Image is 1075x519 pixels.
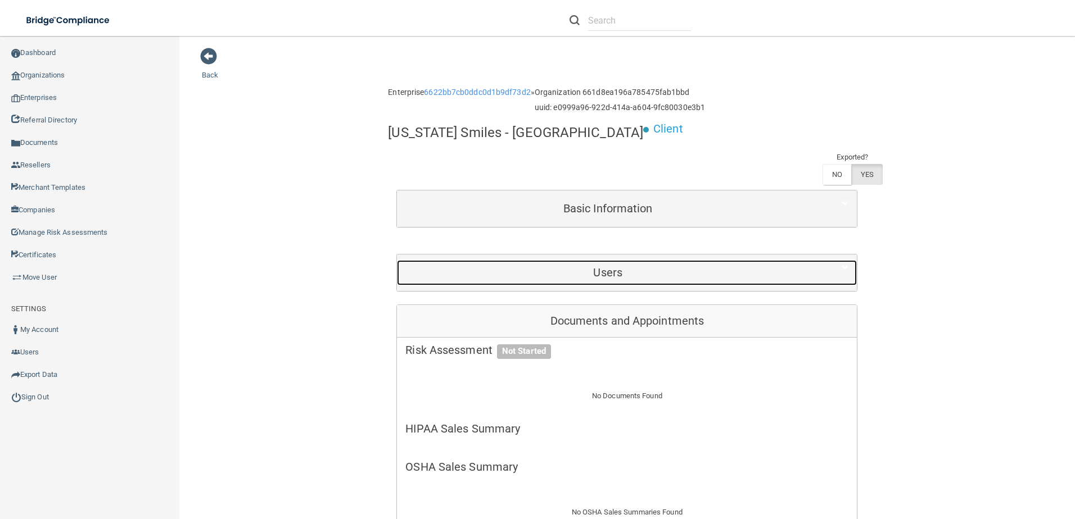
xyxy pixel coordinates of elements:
[11,161,20,170] img: ic_reseller.de258add.png
[11,348,20,357] img: icon-users.e205127d.png
[570,15,580,25] img: ic-search.3b580494.png
[405,266,810,279] h5: Users
[11,139,20,148] img: icon-documents.8dae5593.png
[851,164,883,185] label: YES
[202,57,218,79] a: Back
[588,10,691,31] input: Search
[11,272,22,283] img: briefcase.64adab9b.png
[405,422,848,435] h5: HIPAA Sales Summary
[11,392,21,402] img: ic_power_dark.7ecde6b1.png
[535,88,705,97] h6: Organization 661d8ea196a785475fab1bbd
[11,49,20,58] img: ic_dashboard_dark.d01f4a41.png
[388,125,643,140] h4: [US_STATE] Smiles - [GEOGRAPHIC_DATA]
[11,325,20,334] img: ic_user_dark.df1a06c3.png
[405,461,848,473] h5: OSHA Sales Summary
[823,151,883,164] td: Exported?
[397,376,857,416] div: No Documents Found
[397,305,857,338] div: Documents and Appointments
[405,202,810,215] h5: Basic Information
[11,71,20,80] img: organization-icon.f8decf85.png
[11,370,20,379] img: icon-export.b9366987.png
[11,302,46,316] label: SETTINGS
[497,344,551,359] span: Not Started
[405,260,848,285] a: Users
[653,119,683,139] p: Client
[11,94,20,102] img: enterprise.0d942306.png
[17,9,120,32] img: bridge_compliance_login_screen.278c3ca4.svg
[405,344,848,356] h5: Risk Assessment
[823,164,851,185] label: NO
[388,88,535,97] h6: Enterprise »
[405,196,848,221] a: Basic Information
[535,103,705,112] h6: uuid: e0999a96-922d-414a-a604-9fc80030e3b1
[424,88,530,97] a: 6622bb7cb0ddc0d1b9df73d2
